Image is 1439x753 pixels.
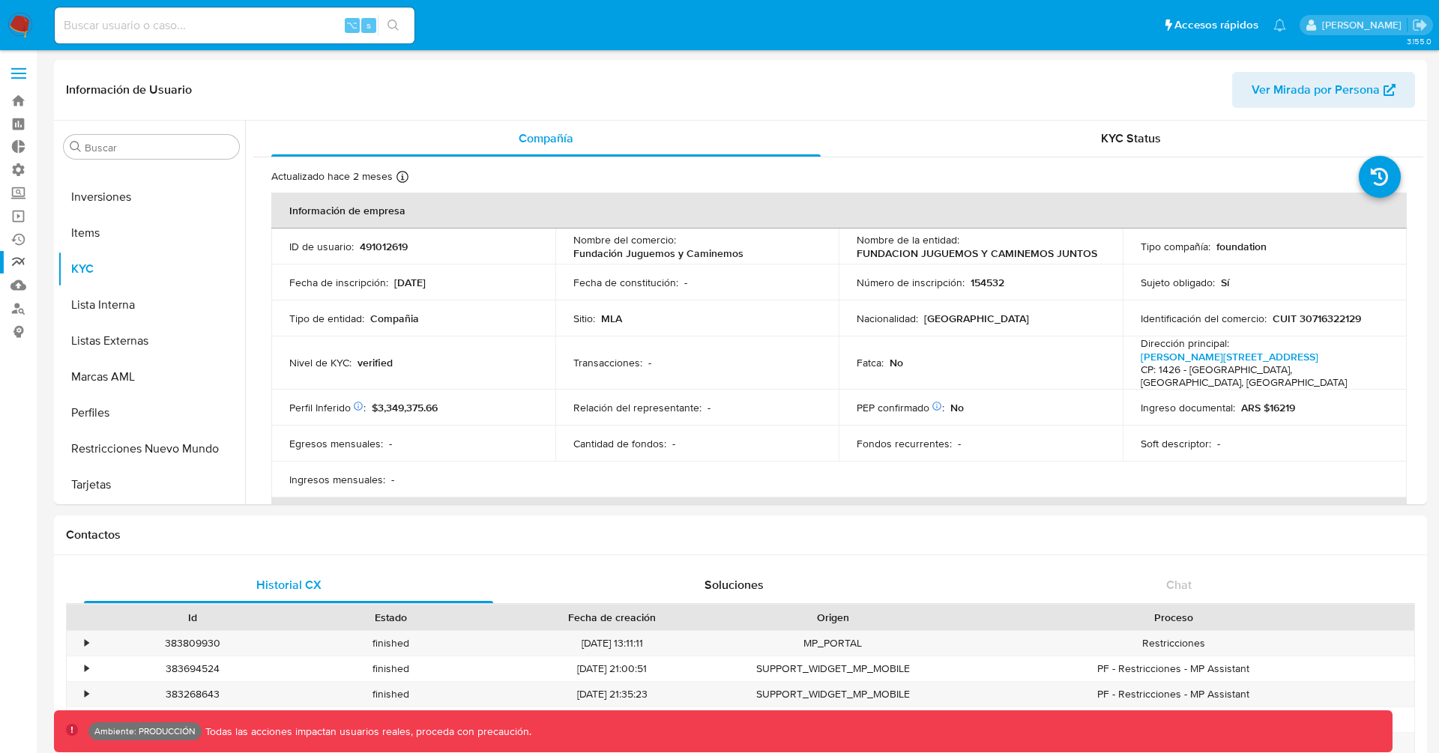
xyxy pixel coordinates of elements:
button: Ver Mirada por Persona [1232,72,1415,108]
div: [DATE] 13:11:11 [490,631,733,656]
div: PF - Restricciones - MP Assistant [932,656,1414,681]
p: Fecha de constitución : [573,276,678,289]
p: Tipo de entidad : [289,312,364,325]
button: Items [58,215,245,251]
div: [DATE] 15:22:04 [490,707,733,732]
p: FUNDACION JUGUEMOS Y CAMINEMOS JUNTOS [857,247,1097,260]
p: Fecha de inscripción : [289,276,388,289]
h1: Contactos [66,527,1415,542]
span: Soluciones [705,576,764,593]
button: Buscar [70,141,82,153]
div: 383268643 [93,682,292,707]
p: Egresos mensuales : [289,437,383,450]
div: • [85,687,88,701]
button: Listas Externas [58,323,245,359]
div: MP_PORTAL [734,631,932,656]
div: Restricciones [932,631,1414,656]
p: Perfil Inferido : [289,401,366,414]
div: finished [292,707,490,732]
p: CUIT 30716322129 [1273,312,1361,325]
a: Notificaciones [1273,19,1286,31]
div: Retiros - Transaccional [932,707,1414,732]
p: - [389,437,392,450]
h4: CP: 1426 - [GEOGRAPHIC_DATA], [GEOGRAPHIC_DATA], [GEOGRAPHIC_DATA] [1141,363,1383,390]
p: Sujeto obligado : [1141,276,1215,289]
div: • [85,636,88,650]
p: Compañia [370,312,419,325]
p: Fatca : [857,356,884,369]
p: - [648,356,651,369]
span: Compañía [519,130,573,147]
p: ARS $16219 [1241,401,1295,414]
p: No [890,356,903,369]
p: Soft descriptor : [1141,437,1211,450]
div: PF - Restricciones - MP Assistant [932,682,1414,707]
a: [PERSON_NAME][STREET_ADDRESS] [1141,349,1318,364]
div: [DATE] 21:00:51 [490,656,733,681]
button: Inversiones [58,179,245,215]
p: Fondos recurrentes : [857,437,952,450]
div: Origen [744,610,922,625]
button: Marcas AML [58,359,245,395]
button: Perfiles [58,395,245,431]
th: Información de empresa [271,193,1407,229]
div: SUPPORT_WIDGET_MP_MOBILE [734,682,932,707]
p: Sitio : [573,312,595,325]
button: Lista Interna [58,287,245,323]
div: SUPPORT_WIDGET_MP_MOBILE [734,656,932,681]
span: Chat [1166,576,1192,593]
p: Dirección principal : [1141,336,1229,350]
p: Todas las acciones impactan usuarios reales, proceda con precaución. [202,725,531,739]
div: finished [292,682,490,707]
div: finished [292,631,490,656]
th: Datos de contacto [271,498,1407,533]
h1: Información de Usuario [66,82,192,97]
p: [GEOGRAPHIC_DATA] [924,312,1029,325]
div: • [85,662,88,676]
p: Nacionalidad : [857,312,918,325]
p: Ambiente: PRODUCCIÓN [94,728,196,734]
div: Estado [302,610,480,625]
p: 491012619 [360,240,408,253]
p: MLA [601,312,622,325]
p: - [391,473,394,486]
p: 154532 [971,276,1004,289]
p: Relación del representante : [573,401,702,414]
p: - [672,437,675,450]
div: [DATE] 21:35:23 [490,682,733,707]
p: [DATE] [394,276,426,289]
span: Accesos rápidos [1174,17,1258,33]
p: Transacciones : [573,356,642,369]
div: 383809930 [93,631,292,656]
input: Buscar [85,141,233,154]
p: Nivel de KYC : [289,356,352,369]
div: 383694524 [93,656,292,681]
p: ID de usuario : [289,240,354,253]
p: Sí [1221,276,1229,289]
p: Cantidad de fondos : [573,437,666,450]
span: Historial CX [256,576,322,593]
span: KYC Status [1101,130,1161,147]
button: search-icon [378,15,408,36]
button: Restricciones Nuevo Mundo [58,431,245,467]
p: Fundación Juguemos y Caminemos [573,247,743,260]
p: - [958,437,961,450]
span: s [366,18,371,32]
p: - [1217,437,1220,450]
div: finished [292,656,490,681]
button: Tarjetas [58,467,245,503]
div: Id [103,610,281,625]
p: Ingreso documental : [1141,401,1235,414]
span: Ver Mirada por Persona [1252,72,1380,108]
p: Ingresos mensuales : [289,473,385,486]
p: Identificación del comercio : [1141,312,1267,325]
button: KYC [58,251,245,287]
p: PEP confirmado : [857,401,944,414]
p: - [684,276,687,289]
p: verified [358,356,393,369]
p: Número de inscripción : [857,276,965,289]
input: Buscar usuario o caso... [55,16,414,35]
span: ⌥ [346,18,358,32]
p: No [950,401,964,414]
div: 322732408 [93,707,292,732]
